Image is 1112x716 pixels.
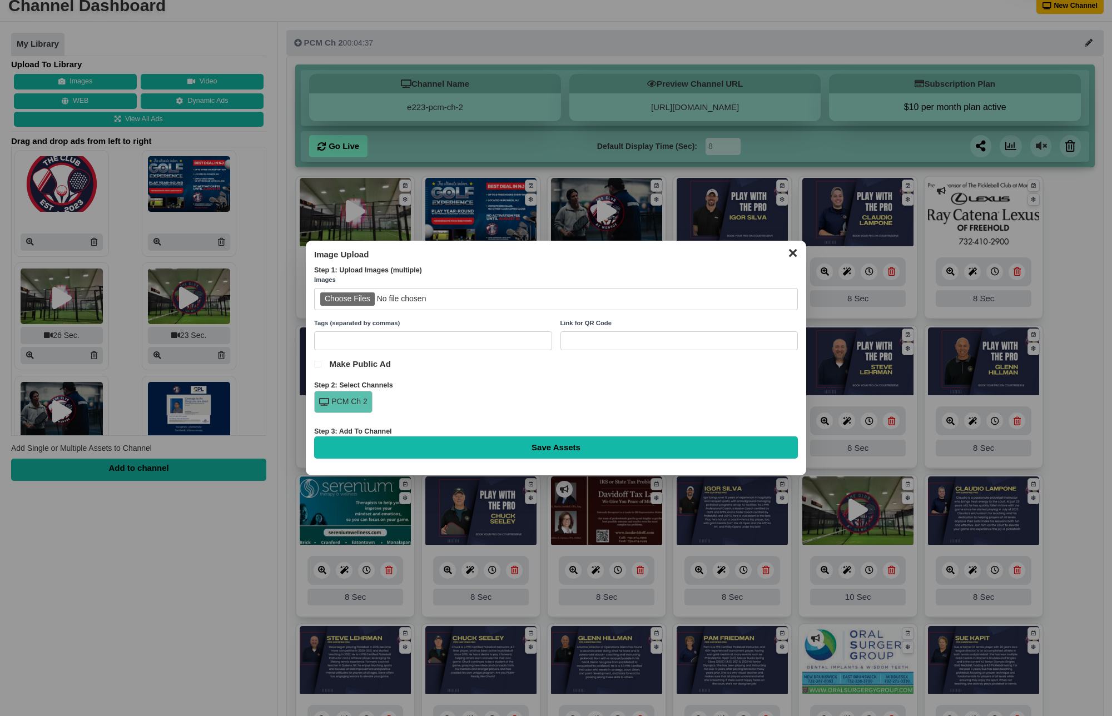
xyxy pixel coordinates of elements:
div: Step 1: Upload Images (multiple) [314,266,798,276]
label: Images [314,275,798,285]
label: Link for QR Code [560,319,798,329]
h3: Image Upload [314,249,798,260]
button: ✕ [782,243,803,260]
div: Step 3: Add To Channel [314,427,798,437]
label: Make Public Ad [314,359,798,370]
div: Step 2: Select Channels [314,381,798,391]
input: Save Assets [314,436,798,459]
label: Tags (separated by commas) [314,319,552,329]
div: PCM Ch 2 [314,391,373,413]
input: Make Public Ad [314,361,321,368]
